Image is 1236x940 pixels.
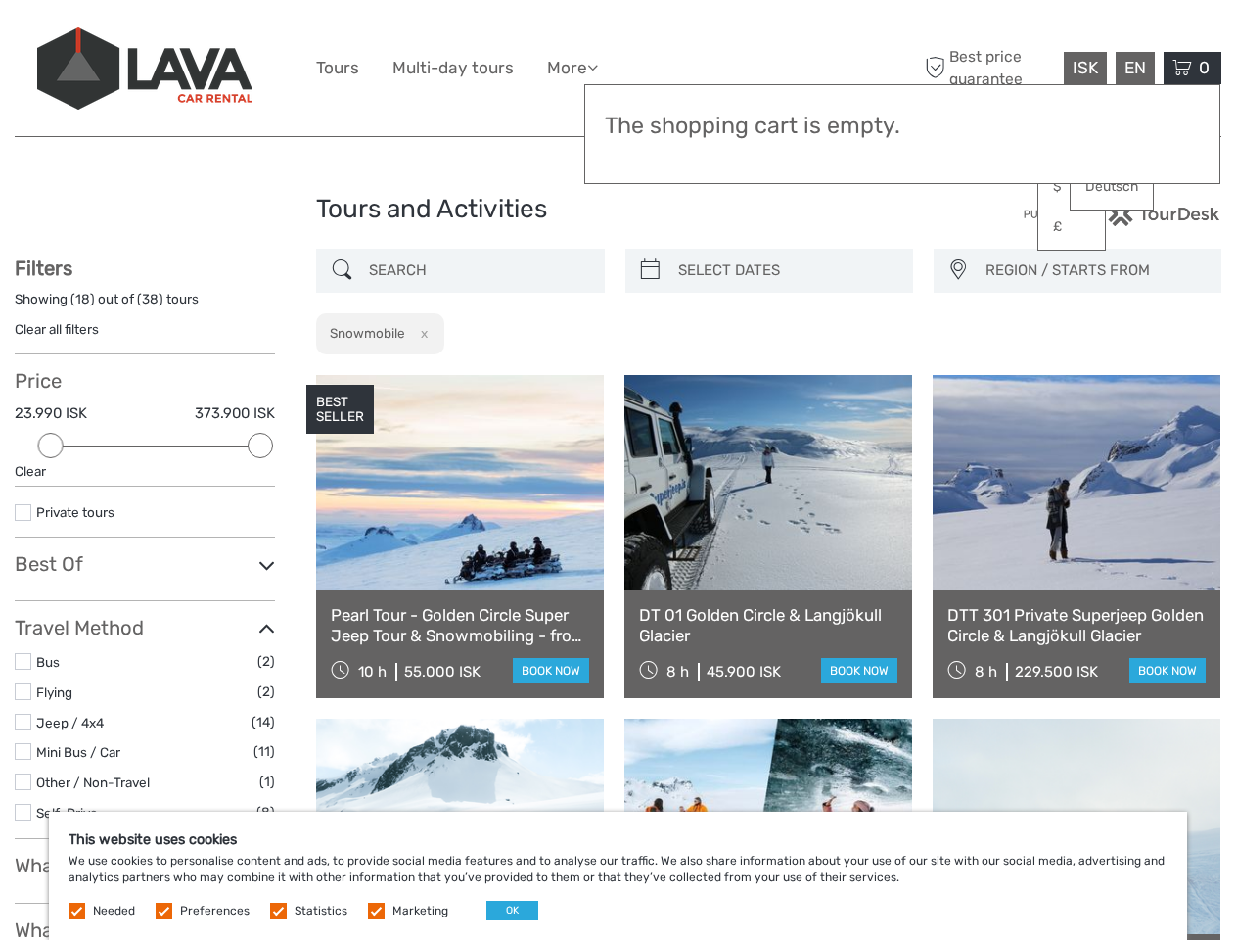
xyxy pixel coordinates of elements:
[15,616,275,639] h3: Travel Method
[295,903,347,919] label: Statistics
[392,54,514,82] a: Multi-day tours
[225,30,249,54] button: Open LiveChat chat widget
[316,54,359,82] a: Tours
[666,663,689,681] span: 8 h
[37,27,252,110] img: 523-13fdf7b0-e410-4b32-8dc9-7907fc8d33f7_logo_big.jpg
[252,711,275,733] span: (14)
[49,812,1187,940] div: We use cookies to personalise content and ads, to provide social media features and to analyse ou...
[1129,658,1206,683] a: book now
[36,715,104,730] a: Jeep / 4x4
[142,290,159,308] label: 38
[36,744,120,760] a: Mini Bus / Car
[36,654,60,670] a: Bus
[253,740,275,763] span: (11)
[1073,58,1098,77] span: ISK
[69,831,1167,848] h5: This website uses cookies
[1015,663,1098,681] div: 229.500 ISK
[93,903,135,919] label: Needed
[15,403,87,424] label: 23.990 ISK
[707,663,781,681] div: 45.900 ISK
[15,552,275,576] h3: Best Of
[27,34,221,50] p: We're away right now. Please check back later!
[361,254,594,288] input: SEARCH
[670,254,903,288] input: SELECT DATES
[1116,52,1155,84] div: EN
[975,663,997,681] span: 8 h
[15,257,72,280] strong: Filters
[15,321,99,337] a: Clear all filters
[36,684,72,700] a: Flying
[821,658,897,683] a: book now
[1071,169,1153,205] a: Deutsch
[1023,202,1221,226] img: PurchaseViaTourDesk.png
[947,605,1206,645] a: DTT 301 Private Superjeep Golden Circle & Langjökull Glacier
[1038,169,1105,205] a: $
[15,369,275,393] h3: Price
[15,290,275,320] div: Showing ( ) out of ( ) tours
[547,54,598,82] a: More
[513,658,589,683] a: book now
[36,775,150,790] a: Other / Non-Travel
[259,771,275,793] span: (1)
[15,854,275,877] h3: What do you want to see?
[257,681,275,703] span: (2)
[330,325,405,341] h2: Snowmobile
[486,901,538,920] button: OK
[257,650,275,673] span: (2)
[195,403,275,424] label: 373.900 ISK
[605,113,1200,140] h3: The shopping cart is empty.
[316,194,920,225] h1: Tours and Activities
[331,605,589,645] a: Pearl Tour - Golden Circle Super Jeep Tour & Snowmobiling - from [GEOGRAPHIC_DATA]
[408,323,435,344] button: x
[639,605,897,645] a: DT 01 Golden Circle & Langjökull Glacier
[306,385,374,434] div: BEST SELLER
[36,805,98,821] a: Self-Drive
[404,663,481,681] div: 55.000 ISK
[180,903,250,919] label: Preferences
[75,290,90,308] label: 18
[15,462,275,481] div: Clear
[256,801,275,823] span: (8)
[36,504,114,520] a: Private tours
[1038,210,1105,245] a: £
[920,46,1059,89] span: Best price guarantee
[1196,58,1213,77] span: 0
[358,663,387,681] span: 10 h
[977,255,1212,287] button: REGION / STARTS FROM
[392,903,448,919] label: Marketing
